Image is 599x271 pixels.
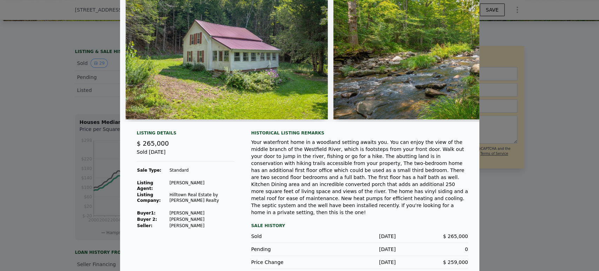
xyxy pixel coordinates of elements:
div: Sale History [251,222,468,230]
strong: Listing Company: [137,192,161,203]
div: Sold [DATE] [137,148,234,161]
strong: Sale Type: [137,168,161,173]
div: Your waterfront home in a woodland setting awaits you. You can enjoy the view of the middle branc... [251,139,468,216]
div: [DATE] [324,233,396,240]
td: [PERSON_NAME] [169,223,234,229]
strong: Seller : [137,223,153,228]
strong: Buyer 2: [137,217,157,222]
td: [PERSON_NAME] [169,180,234,192]
div: [DATE] [324,246,396,253]
td: [PERSON_NAME] [169,216,234,223]
strong: Buyer 1 : [137,211,156,216]
td: Standard [169,167,234,173]
div: Sold [251,233,324,240]
div: Listing Details [137,130,234,139]
span: $ 265,000 [137,140,169,147]
div: Historical Listing remarks [251,130,468,136]
div: 0 [396,246,468,253]
div: Pending [251,246,324,253]
div: [DATE] [324,259,396,266]
td: [PERSON_NAME] [169,210,234,216]
td: Hilltown Real Estate by [PERSON_NAME] Realty [169,192,234,204]
div: Price Change [251,259,324,266]
span: $ 265,000 [443,233,468,239]
strong: Listing Agent: [137,180,153,191]
span: $ 259,000 [443,259,468,265]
